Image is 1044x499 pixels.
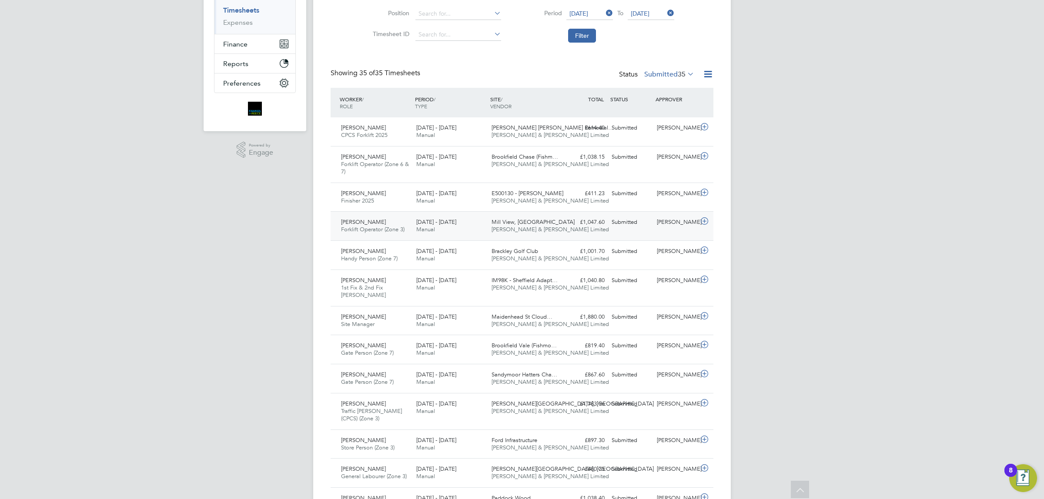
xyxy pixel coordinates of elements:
[492,218,575,226] span: Mill View, [GEOGRAPHIC_DATA]
[416,320,435,328] span: Manual
[416,190,456,197] span: [DATE] - [DATE]
[416,160,435,168] span: Manual
[223,18,253,27] a: Expenses
[492,153,558,160] span: Brookfield Chase (Fishm…
[214,102,296,116] a: Go to home page
[492,160,609,168] span: [PERSON_NAME] & [PERSON_NAME] Limited
[214,73,295,93] button: Preferences
[359,69,420,77] span: 35 Timesheets
[370,30,409,38] label: Timesheet ID
[341,276,386,284] span: [PERSON_NAME]
[608,397,653,411] div: Submitted
[563,215,608,230] div: £1,047.60
[370,9,409,17] label: Position
[563,273,608,288] div: £1,040.80
[563,150,608,164] div: £1,038.15
[341,218,386,226] span: [PERSON_NAME]
[416,313,456,320] span: [DATE] - [DATE]
[653,310,699,324] div: [PERSON_NAME]
[588,96,604,103] span: TOTAL
[362,96,364,103] span: /
[223,40,248,48] span: Finance
[416,349,435,356] span: Manual
[341,349,394,356] span: Gate Person (Zone 7)
[608,273,653,288] div: Submitted
[492,124,614,131] span: [PERSON_NAME] [PERSON_NAME] Remedial…
[416,407,435,415] span: Manual
[608,186,653,201] div: Submitted
[341,284,386,299] span: 1st Fix & 2nd Fix [PERSON_NAME]
[416,255,435,262] span: Manual
[563,368,608,382] div: £867.60
[1009,464,1037,492] button: Open Resource Center, 8 new notifications
[338,91,413,114] div: WORKER
[563,433,608,448] div: £897.30
[653,186,699,201] div: [PERSON_NAME]
[341,436,386,444] span: [PERSON_NAME]
[492,190,563,197] span: E500130 - [PERSON_NAME]
[563,310,608,324] div: £1,880.00
[416,197,435,204] span: Manual
[653,91,699,107] div: APPROVER
[492,472,609,480] span: [PERSON_NAME] & [PERSON_NAME] Limited
[416,371,456,378] span: [DATE] - [DATE]
[341,124,386,131] span: [PERSON_NAME]
[490,103,512,110] span: VENDOR
[608,339,653,353] div: Submitted
[341,153,386,160] span: [PERSON_NAME]
[413,91,488,114] div: PERIOD
[653,339,699,353] div: [PERSON_NAME]
[492,131,609,139] span: [PERSON_NAME] & [PERSON_NAME] Limited
[248,102,262,116] img: bromak-logo-retina.png
[563,339,608,353] div: £819.40
[608,150,653,164] div: Submitted
[653,121,699,135] div: [PERSON_NAME]
[416,226,435,233] span: Manual
[563,186,608,201] div: £411.23
[341,197,374,204] span: Finisher 2025
[1009,470,1013,482] div: 8
[492,465,654,472] span: [PERSON_NAME][GEOGRAPHIC_DATA], [GEOGRAPHIC_DATA]
[653,215,699,230] div: [PERSON_NAME]
[492,276,558,284] span: IM98K - Sheffield Adapt…
[653,150,699,164] div: [PERSON_NAME]
[563,462,608,476] div: £680.75
[416,218,456,226] span: [DATE] - [DATE]
[563,121,608,135] div: £614.40
[359,69,375,77] span: 35 of
[416,131,435,139] span: Manual
[415,103,427,110] span: TYPE
[223,6,259,14] a: Timesheets
[341,378,394,386] span: Gate Person (Zone 7)
[631,10,649,17] span: [DATE]
[608,368,653,382] div: Submitted
[492,320,609,328] span: [PERSON_NAME] & [PERSON_NAME] Limited
[434,96,435,103] span: /
[568,29,596,43] button: Filter
[416,465,456,472] span: [DATE] - [DATE]
[223,79,261,87] span: Preferences
[653,273,699,288] div: [PERSON_NAME]
[619,69,696,81] div: Status
[416,400,456,407] span: [DATE] - [DATE]
[492,313,552,320] span: Maidenhead St Cloud…
[341,160,409,175] span: Forklift Operator (Zone 6 & 7)
[644,70,694,79] label: Submitted
[492,342,557,349] span: Brookfield Vale (Fishmo…
[563,244,608,259] div: £1,001.70
[492,400,654,407] span: [PERSON_NAME][GEOGRAPHIC_DATA], [GEOGRAPHIC_DATA]
[569,10,588,17] span: [DATE]
[492,407,609,415] span: [PERSON_NAME] & [PERSON_NAME] Limited
[492,284,609,291] span: [PERSON_NAME] & [PERSON_NAME] Limited
[416,444,435,451] span: Manual
[492,226,609,233] span: [PERSON_NAME] & [PERSON_NAME] Limited
[608,91,653,107] div: STATUS
[416,436,456,444] span: [DATE] - [DATE]
[608,310,653,324] div: Submitted
[416,247,456,255] span: [DATE] - [DATE]
[492,247,538,255] span: Brackley Golf Club
[237,142,274,158] a: Powered byEngage
[341,400,386,407] span: [PERSON_NAME]
[341,472,407,480] span: General Labourer (Zone 3)
[608,121,653,135] div: Submitted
